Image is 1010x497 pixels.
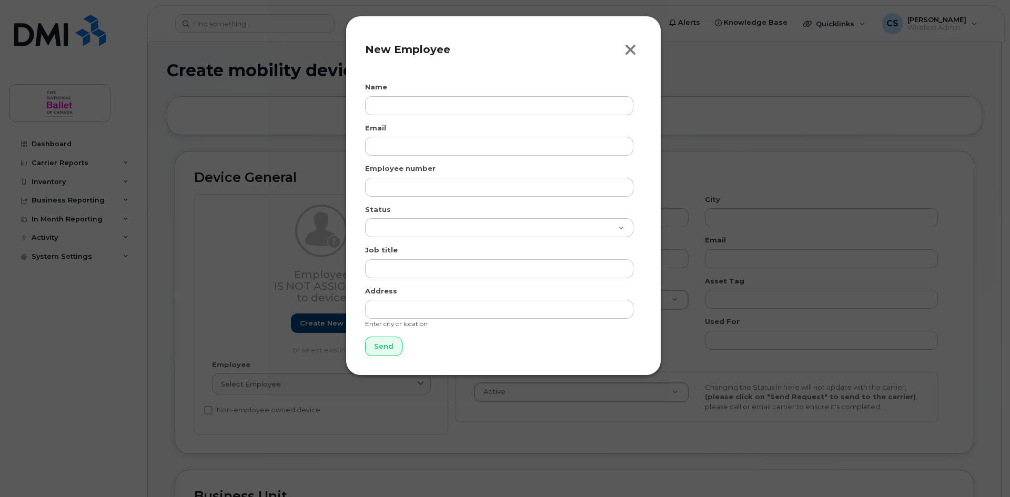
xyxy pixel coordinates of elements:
label: Name [365,82,387,92]
h4: New Employee [365,43,642,56]
label: Email [365,123,386,133]
label: Address [365,286,397,296]
label: Employee number [365,164,436,174]
input: Send [365,337,402,356]
label: Status [365,205,391,215]
label: Job title [365,245,398,255]
small: Enter city or location [365,320,428,328]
